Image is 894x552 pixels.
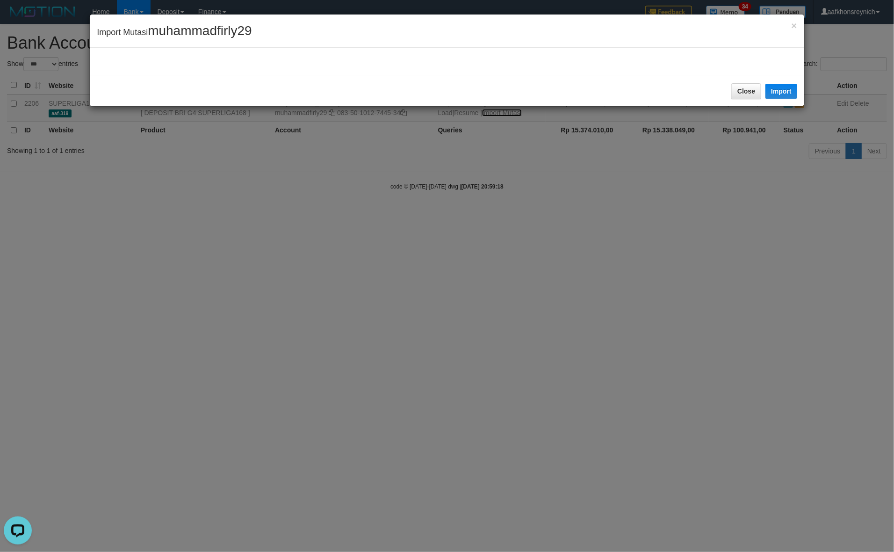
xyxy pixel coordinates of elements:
span: × [792,20,797,31]
button: Open LiveChat chat widget [4,4,32,32]
span: Import Mutasi [97,28,252,37]
span: muhammadfirly29 [148,23,252,38]
button: Import [765,84,797,99]
button: Close [792,21,797,30]
button: Close [731,83,761,99]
